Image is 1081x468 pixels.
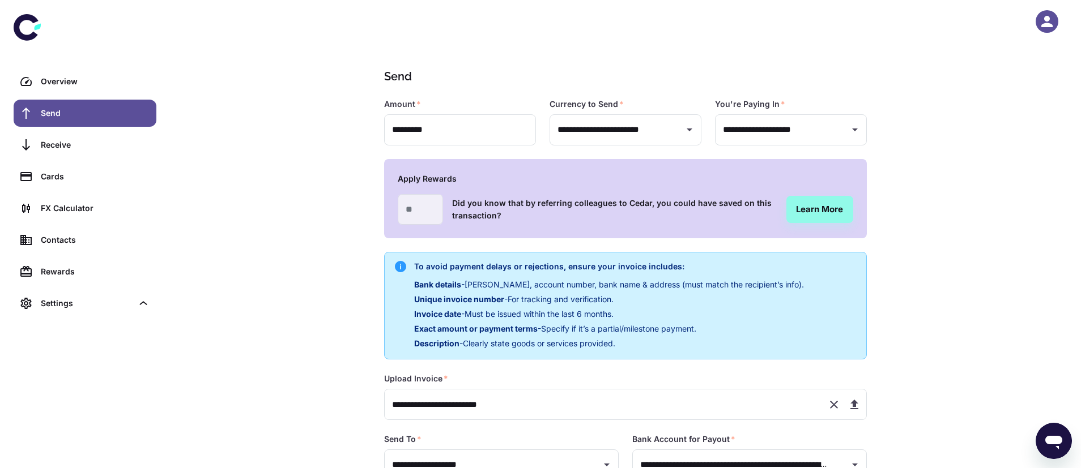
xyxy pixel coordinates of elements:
[41,75,150,88] div: Overview
[41,202,150,214] div: FX Calculator
[41,107,150,119] div: Send
[398,173,853,185] h6: Apply Rewards
[41,265,150,278] div: Rewards
[14,100,156,127] a: Send
[414,278,804,291] p: - [PERSON_NAME], account number, bank name & address (must match the recipient’s info).
[41,297,133,310] div: Settings
[14,258,156,285] a: Rewards
[41,170,150,183] div: Cards
[384,373,448,384] label: Upload Invoice
[715,98,785,110] label: You're Paying In
[452,197,777,222] h6: Did you know that by referring colleagues to Cedar, you could have saved on this transaction?
[14,226,156,254] a: Contacts
[847,122,863,138] button: Open
[414,293,804,306] p: - For tracking and verification.
[550,98,624,110] label: Currency to Send
[414,309,461,319] span: Invoice date
[414,337,804,350] p: - Clearly state goods or services provided.
[414,260,804,273] h6: To avoid payment delays or rejections, ensure your invoice includes:
[384,433,422,445] label: Send To
[41,234,150,246] div: Contacts
[632,433,735,445] label: Bank Account for Payout
[41,139,150,151] div: Receive
[414,308,804,320] p: - Must be issued within the last 6 months.
[682,122,697,138] button: Open
[14,68,156,95] a: Overview
[414,280,461,289] span: Bank details
[14,163,156,190] a: Cards
[414,324,538,333] span: Exact amount or payment terms
[414,323,804,335] p: - Specify if it’s a partial/milestone payment.
[414,294,504,304] span: Unique invoice number
[384,68,862,85] h1: Send
[1036,423,1072,459] iframe: Button to launch messaging window
[14,195,156,222] a: FX Calculator
[14,131,156,158] a: Receive
[786,196,853,223] a: Learn More
[414,338,459,348] span: Description
[384,98,421,110] label: Amount
[14,290,156,317] div: Settings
